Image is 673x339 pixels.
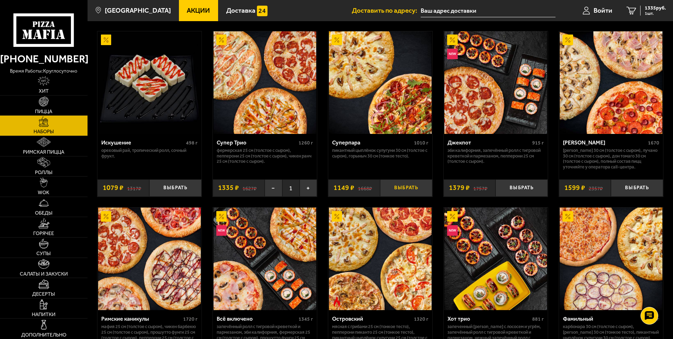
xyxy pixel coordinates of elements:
[39,89,49,94] span: Хит
[532,316,544,322] span: 881 г
[217,148,313,165] p: Фермерская 25 см (толстое с сыром), Пепперони 25 см (толстое с сыром), Чикен Ранч 25 см (толстое ...
[101,211,112,222] img: Акционный
[183,316,198,322] span: 1720 г
[645,11,666,16] span: 1 шт.
[560,31,662,134] img: Хет Трик
[444,208,548,310] a: АкционныйНовинкаХот трио
[563,315,643,322] div: Фамильный
[214,31,316,134] img: Супер Трио
[332,35,342,45] img: Акционный
[449,184,470,191] span: 1379 ₽
[648,140,659,146] span: 1670
[560,208,662,310] img: Фамильный
[38,190,49,195] span: WOK
[98,31,201,134] img: Искушение
[265,179,282,197] button: −
[444,31,547,134] img: Джекпот
[103,184,124,191] span: 1079 ₽
[187,7,210,14] span: Акции
[32,312,55,317] span: Напитки
[101,139,184,146] div: Искушение
[329,31,432,134] img: Суперпара
[257,6,268,16] img: 15daf4d41897b9f0e9f617042186c801.svg
[242,184,257,191] s: 1627 ₽
[101,315,181,322] div: Римские каникулы
[98,208,201,310] img: Римские каникулы
[213,208,317,310] a: АкционныйНовинкаВсё включено
[447,315,530,322] div: Хот трио
[20,272,68,277] span: Салаты и закуски
[414,316,428,322] span: 1320 г
[473,184,487,191] s: 1757 ₽
[332,211,342,222] img: Акционный
[186,140,198,146] span: 498 г
[559,31,663,134] a: АкционныйХет Трик
[226,7,256,14] span: Доставка
[447,225,458,236] img: Новинка
[32,292,55,297] span: Десерты
[563,139,646,146] div: [PERSON_NAME]
[299,316,313,322] span: 1345 г
[334,184,354,191] span: 1149 ₽
[101,148,198,159] p: Ореховый рай, Тропический ролл, Сочный фрукт.
[447,35,458,45] img: Акционный
[332,139,412,146] div: Суперпара
[35,109,52,114] span: Пицца
[495,179,548,197] button: Выбрать
[611,179,663,197] button: Выбрать
[21,333,66,338] span: Дополнительно
[447,49,458,59] img: Новинка
[216,211,227,222] img: Акционный
[414,140,428,146] span: 1010 г
[127,184,141,191] s: 1317 ₽
[563,148,659,170] p: [PERSON_NAME] 30 см (толстое с сыром), Лучано 30 см (толстое с сыром), Дон Томаго 30 см (толстое ...
[300,179,317,197] button: +
[594,7,612,14] span: Войти
[218,184,239,191] span: 1335 ₽
[444,31,548,134] a: АкционныйНовинкаДжекпот
[421,4,555,17] input: Ваш адрес доставки
[563,35,573,45] img: Акционный
[214,208,316,310] img: Всё включено
[105,7,171,14] span: [GEOGRAPHIC_DATA]
[35,211,53,216] span: Обеды
[213,31,317,134] a: АкционныйСупер Трио
[328,208,432,310] a: АкционныйОстрое блюдоОстровский
[444,208,547,310] img: Хот трио
[589,184,603,191] s: 2357 ₽
[564,184,585,191] span: 1599 ₽
[447,211,458,222] img: Акционный
[328,31,432,134] a: АкционныйСуперпара
[97,208,202,310] a: АкционныйРимские каникулы
[217,139,297,146] div: Супер Трио
[532,140,544,146] span: 915 г
[358,184,372,191] s: 1668 ₽
[352,7,421,14] span: Доставить по адресу:
[149,179,202,197] button: Выбрать
[282,179,300,197] span: 1
[216,35,227,45] img: Акционный
[645,6,666,11] span: 1335 руб.
[101,35,112,45] img: Акционный
[563,211,573,222] img: Акционный
[33,231,54,236] span: Горячее
[332,315,412,322] div: Островский
[332,148,428,159] p: Пикантный цыплёнок сулугуни 30 см (толстое с сыром), Горыныч 30 см (тонкое тесто).
[447,148,544,165] p: Эби Калифорния, Запечённый ролл с тигровой креветкой и пармезаном, Пепперони 25 см (толстое с сыр...
[34,129,54,134] span: Наборы
[447,139,530,146] div: Джекпот
[217,315,297,322] div: Всё включено
[299,140,313,146] span: 1260 г
[97,31,202,134] a: АкционныйИскушение
[329,208,432,310] img: Островский
[36,251,51,256] span: Супы
[332,296,342,307] img: Острое блюдо
[216,225,227,236] img: Новинка
[35,170,53,175] span: Роллы
[23,150,64,155] span: Римская пицца
[559,208,663,310] a: АкционныйФамильный
[380,179,432,197] button: Выбрать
